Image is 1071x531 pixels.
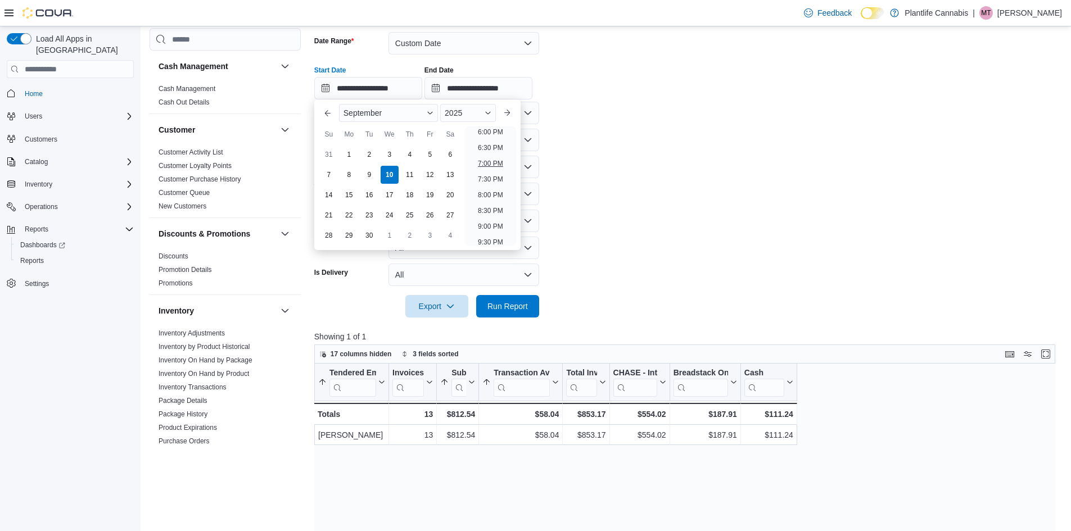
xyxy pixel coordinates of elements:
span: Customer Purchase History [159,175,241,184]
div: Tendered Employee [329,368,376,397]
span: Promotion Details [159,265,212,274]
div: $554.02 [613,428,666,442]
a: New Customers [159,202,206,210]
a: Home [20,87,47,101]
div: 13 [392,428,433,442]
span: Catalog [25,157,48,166]
button: Open list of options [523,189,532,198]
div: day-31 [320,146,338,164]
button: Inventory [278,304,292,317]
div: $58.04 [482,428,559,442]
div: day-22 [340,206,358,224]
div: $853.17 [566,428,605,442]
button: Subtotal [440,368,475,397]
div: CHASE - Integrated [613,368,657,379]
nav: Complex example [7,80,134,321]
button: Reports [2,221,138,237]
button: Total Invoiced [566,368,605,397]
span: Reports [16,254,134,267]
span: Inventory On Hand by Product [159,369,249,378]
div: Total Invoiced [566,368,596,379]
span: Product Expirations [159,423,217,432]
button: Home [2,85,138,101]
span: New Customers [159,202,206,211]
button: Open list of options [523,135,532,144]
a: Reports [16,254,48,267]
li: 6:00 PM [473,125,508,139]
div: day-21 [320,206,338,224]
div: $111.24 [744,428,793,442]
span: Export [412,295,462,317]
div: Breadstack Online Payment [673,368,727,379]
button: Open list of options [523,108,532,117]
button: Customers [2,131,138,147]
div: day-26 [421,206,439,224]
span: Cash Management [159,84,215,93]
li: 8:30 PM [473,204,508,217]
span: Settings [25,279,49,288]
div: $812.54 [440,407,475,421]
div: day-1 [340,146,358,164]
a: Customer Activity List [159,148,223,156]
div: day-29 [340,226,358,244]
div: day-19 [421,186,439,204]
span: Customer Activity List [159,148,223,157]
span: Customer Loyalty Points [159,161,232,170]
div: Su [320,125,338,143]
span: Dashboards [16,238,134,252]
span: Load All Apps in [GEOGRAPHIC_DATA] [31,33,134,56]
div: Transaction Average [494,368,550,379]
div: day-12 [421,166,439,184]
ul: Time [465,126,516,246]
div: Totals [318,407,385,421]
p: [PERSON_NAME] [997,6,1062,20]
span: Inventory by Product Historical [159,342,250,351]
div: Cash [744,368,784,379]
button: Catalog [20,155,52,169]
a: Inventory by Product Historical [159,343,250,351]
div: Michael Talbot [979,6,993,20]
div: Button. Open the month selector. September is currently selected. [339,104,438,122]
button: Customer [159,124,276,135]
h3: Customer [159,124,195,135]
button: Breadstack Online Payment [673,368,736,397]
a: Dashboards [11,237,138,253]
div: Discounts & Promotions [150,249,301,294]
a: Cash Out Details [159,98,210,106]
button: Reports [20,223,53,236]
span: 3 fields sorted [413,350,458,358]
button: Custom Date [388,32,539,55]
div: Customer [150,146,301,217]
div: Invoices Sold [392,368,424,397]
span: Run Report [487,301,528,312]
div: day-6 [441,146,459,164]
a: Feedback [799,2,856,24]
div: Inventory [150,326,301,479]
div: day-16 [360,186,378,204]
button: CHASE - Integrated [613,368,666,397]
input: Press the down key to open a popover containing a calendar. [424,77,532,99]
button: 3 fields sorted [397,347,463,361]
button: Users [20,110,47,123]
div: day-3 [421,226,439,244]
div: Breadstack Online Payment [673,368,727,397]
div: day-1 [381,226,399,244]
div: day-3 [381,146,399,164]
div: Tu [360,125,378,143]
button: 17 columns hidden [315,347,396,361]
a: Cash Management [159,85,215,93]
div: day-2 [401,226,419,244]
span: Reports [25,225,48,234]
label: Date Range [314,37,354,46]
span: 17 columns hidden [331,350,392,358]
h3: Inventory [159,305,194,316]
div: day-24 [381,206,399,224]
button: Customer [278,123,292,137]
div: $187.91 [673,407,736,421]
img: Cova [22,7,73,19]
span: Operations [20,200,134,214]
span: Discounts [159,252,188,261]
div: day-30 [360,226,378,244]
button: Discounts & Promotions [278,227,292,240]
div: Cash Management [150,82,301,114]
